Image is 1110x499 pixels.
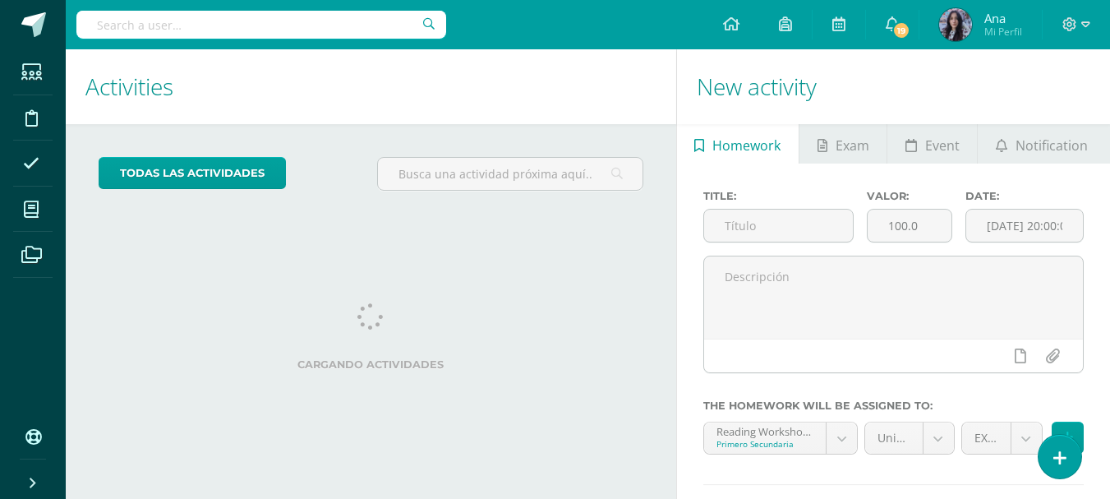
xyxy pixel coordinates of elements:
a: Notification [978,124,1105,164]
label: Date: [965,190,1084,202]
a: Event [887,124,977,164]
label: Title: [703,190,854,202]
h1: Activities [85,49,656,124]
a: EXAM (30.0pts) [962,423,1042,454]
h1: New activity [697,49,1090,124]
input: Puntos máximos [868,210,951,242]
input: Fecha de entrega [966,210,1083,242]
label: Valor: [867,190,952,202]
a: Homework [677,124,799,164]
div: Primero Secundaria [716,438,813,450]
span: Mi Perfil [984,25,1022,39]
a: todas las Actividades [99,157,286,189]
span: Ana [984,10,1022,26]
img: 3ea32cd66fb6022f15bd36ab51ee9a9d.png [939,8,972,41]
span: 19 [892,21,910,39]
a: Reading Workshop 'A'Primero Secundaria [704,423,857,454]
input: Título [704,210,854,242]
span: EXAM (30.0pts) [974,423,998,454]
label: The homework will be assigned to: [703,400,1084,412]
span: Homework [712,126,781,165]
label: Cargando actividades [99,358,643,371]
a: Exam [799,124,887,164]
a: Unidad 4 [865,423,954,454]
span: Unidad 4 [877,423,910,454]
span: Event [925,126,960,165]
input: Search a user… [76,11,446,39]
div: Reading Workshop 'A' [716,423,813,438]
input: Busca una actividad próxima aquí... [378,158,642,190]
span: Notification [1016,126,1088,165]
span: Exam [836,126,869,165]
